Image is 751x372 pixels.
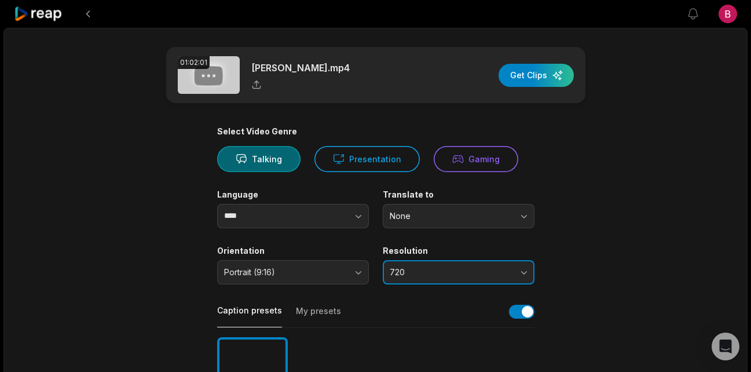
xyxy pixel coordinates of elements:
[383,246,534,256] label: Resolution
[383,204,534,228] button: None
[217,146,301,172] button: Talking
[224,267,346,278] span: Portrait (9:16)
[251,61,350,75] p: [PERSON_NAME].mp4
[390,211,511,221] span: None
[314,146,420,172] button: Presentation
[217,305,282,327] button: Caption presets
[217,246,369,256] label: Orientation
[217,260,369,285] button: Portrait (9:16)
[712,333,739,360] div: Open Intercom Messenger
[296,305,341,327] button: My presets
[178,56,210,69] div: 01:02:01
[217,126,534,137] div: Select Video Genre
[217,189,369,200] label: Language
[499,64,574,87] button: Get Clips
[383,260,534,285] button: 720
[434,146,518,172] button: Gaming
[383,189,534,200] label: Translate to
[390,267,511,278] span: 720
